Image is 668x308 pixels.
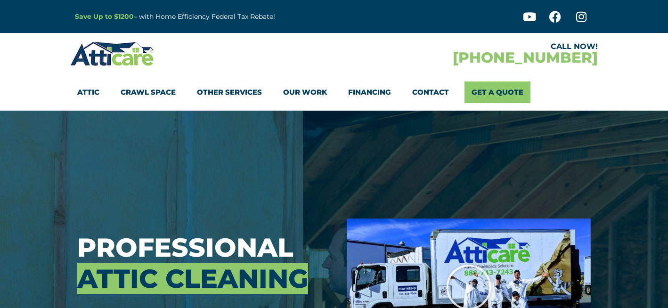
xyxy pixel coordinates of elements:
[121,81,176,103] a: Crawl Space
[75,11,380,22] p: – with Home Efficiency Federal Tax Rebate!
[75,12,134,21] a: Save Up to $1200
[77,81,591,103] nav: Menu
[348,81,391,103] a: Financing
[464,81,530,103] a: Get A Quote
[77,232,333,294] h3: Professional
[77,263,308,294] span: Attic Cleaning
[77,81,99,103] a: Attic
[197,81,262,103] a: Other Services
[283,81,327,103] a: Our Work
[334,43,598,50] div: CALL NOW!
[412,81,449,103] a: Contact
